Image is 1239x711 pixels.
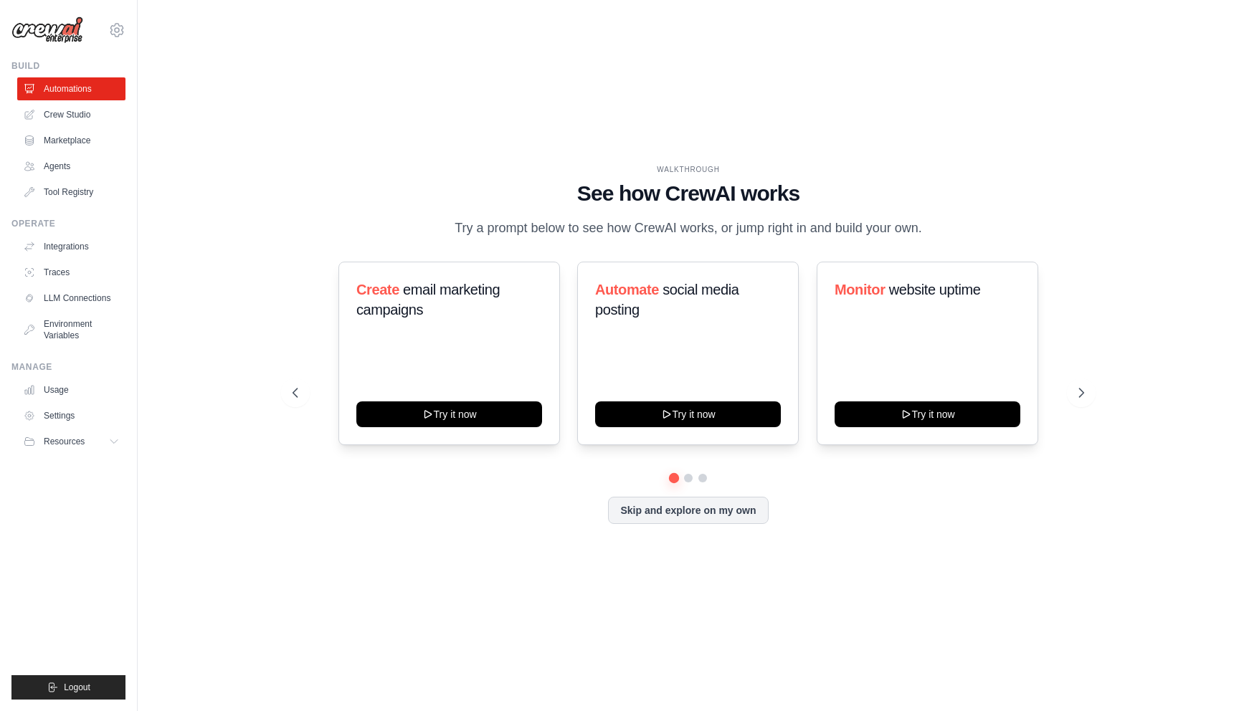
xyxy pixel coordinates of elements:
button: Skip and explore on my own [608,497,768,524]
button: Try it now [356,401,542,427]
div: Build [11,60,125,72]
img: Logo [11,16,83,44]
a: Agents [17,155,125,178]
span: Logout [64,682,90,693]
button: Try it now [835,401,1020,427]
span: Automate [595,282,659,297]
h1: See how CrewAI works [293,181,1084,206]
button: Logout [11,675,125,700]
span: Create [356,282,399,297]
a: LLM Connections [17,287,125,310]
span: website uptime [888,282,980,297]
button: Try it now [595,401,781,427]
a: Marketplace [17,129,125,152]
button: Resources [17,430,125,453]
div: Operate [11,218,125,229]
a: Automations [17,77,125,100]
a: Usage [17,378,125,401]
a: Integrations [17,235,125,258]
div: Manage [11,361,125,373]
div: WALKTHROUGH [293,164,1084,175]
a: Crew Studio [17,103,125,126]
span: email marketing campaigns [356,282,500,318]
a: Traces [17,261,125,284]
a: Environment Variables [17,312,125,347]
span: Resources [44,436,85,447]
span: social media posting [595,282,739,318]
p: Try a prompt below to see how CrewAI works, or jump right in and build your own. [447,218,929,239]
a: Tool Registry [17,181,125,204]
span: Monitor [835,282,886,297]
a: Settings [17,404,125,427]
